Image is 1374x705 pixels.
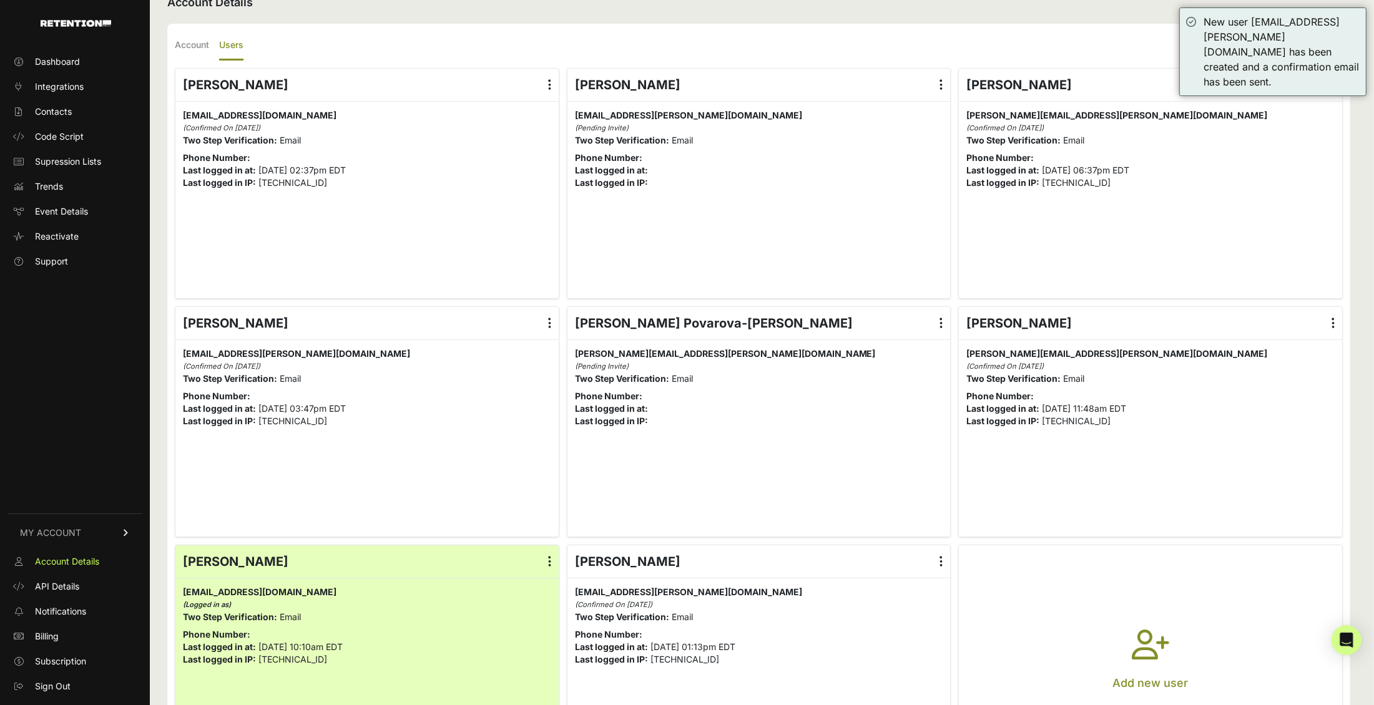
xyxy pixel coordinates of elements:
strong: Two Step Verification: [183,373,277,384]
span: [TECHNICAL_ID] [258,654,327,664]
span: Code Script [35,130,84,143]
span: Dashboard [35,56,80,68]
div: Open Intercom Messenger [1332,625,1362,655]
span: Email [280,373,301,384]
a: Trends [7,177,142,197]
strong: Last logged in IP: [575,177,648,188]
span: Account Details [35,555,99,568]
div: [PERSON_NAME] Povarova-[PERSON_NAME] [567,307,951,339]
span: [EMAIL_ADDRESS][DOMAIN_NAME] [183,586,336,597]
span: [DATE] 06:37pm EDT [1042,165,1129,175]
span: [TECHNICAL_ID] [650,654,719,664]
label: Account [175,31,209,61]
span: [TECHNICAL_ID] [258,177,327,188]
a: Subscription [7,651,142,671]
i: (Confirmed On [DATE]) [575,600,652,609]
span: [TECHNICAL_ID] [1042,416,1111,426]
strong: Phone Number: [183,391,250,401]
span: Email [672,135,693,145]
span: MY ACCOUNT [20,527,81,539]
strong: Last logged in at: [575,641,648,652]
div: [PERSON_NAME] [175,545,559,578]
span: [DATE] 11:48am EDT [1042,403,1126,414]
strong: Phone Number: [966,391,1034,401]
strong: Last logged in at: [183,165,256,175]
span: Notifications [35,605,86,618]
a: Support [7,251,142,271]
strong: Phone Number: [575,152,642,163]
a: Integrations [7,77,142,97]
span: [DATE] 02:37pm EDT [258,165,346,175]
div: [PERSON_NAME] [567,545,951,578]
span: [EMAIL_ADDRESS][PERSON_NAME][DOMAIN_NAME] [575,110,802,120]
strong: Last logged in IP: [183,416,256,426]
strong: Phone Number: [575,391,642,401]
strong: Last logged in IP: [966,177,1039,188]
div: [PERSON_NAME] [567,69,951,101]
a: Dashboard [7,52,142,72]
strong: Phone Number: [183,152,250,163]
strong: Two Step Verification: [966,135,1061,145]
label: Users [219,31,243,61]
span: [EMAIL_ADDRESS][DOMAIN_NAME] [183,110,336,120]
span: Email [280,135,301,145]
span: Integrations [35,80,84,93]
span: Email [280,611,301,622]
span: [EMAIL_ADDRESS][PERSON_NAME][DOMAIN_NAME] [575,586,802,597]
strong: Last logged in IP: [183,654,256,664]
strong: Last logged in at: [575,165,648,175]
span: [TECHNICAL_ID] [258,416,327,426]
span: Sign Out [35,680,71,693]
i: (Confirmed On [DATE]) [183,362,260,371]
strong: Two Step Verification: [183,135,277,145]
span: [DATE] 01:13pm EDT [650,641,735,652]
span: Event Details [35,205,88,218]
a: Account Details [7,552,142,571]
span: Supression Lists [35,155,101,168]
span: API Details [35,580,79,593]
span: Support [35,255,68,268]
a: Contacts [7,102,142,122]
strong: Two Step Verification: [575,135,669,145]
i: (Confirmed On [DATE]) [183,124,260,132]
strong: Last logged in at: [966,403,1039,414]
span: Trends [35,180,63,193]
div: [PERSON_NAME] [959,307,1342,339]
span: Email [1063,135,1084,145]
p: Add new user [1113,674,1189,692]
i: (Confirmed On [DATE]) [966,362,1044,371]
strong: Last logged in at: [183,641,256,652]
strong: Last logged in IP: [575,654,648,664]
i: (Confirmed On [DATE]) [966,124,1044,132]
a: Sign Out [7,676,142,696]
span: [EMAIL_ADDRESS][PERSON_NAME][DOMAIN_NAME] [183,348,410,359]
strong: Two Step Verification: [183,611,277,622]
strong: Last logged in at: [966,165,1039,175]
div: [PERSON_NAME] [175,69,559,101]
a: Code Script [7,127,142,147]
a: API Details [7,576,142,596]
a: Notifications [7,601,142,621]
span: Email [1063,373,1084,384]
span: [PERSON_NAME][EMAIL_ADDRESS][PERSON_NAME][DOMAIN_NAME] [966,110,1267,120]
span: Subscription [35,655,86,668]
strong: Two Step Verification: [575,611,669,622]
a: MY ACCOUNT [7,513,142,552]
strong: Phone Number: [966,152,1034,163]
strong: Last logged in IP: [183,177,256,188]
div: [PERSON_NAME] [175,307,559,339]
i: (Pending Invite) [575,362,629,371]
span: [PERSON_NAME][EMAIL_ADDRESS][PERSON_NAME][DOMAIN_NAME] [575,348,876,359]
strong: Phone Number: [575,629,642,639]
i: (Pending Invite) [575,124,629,132]
strong: Last logged in IP: [575,416,648,426]
strong: Two Step Verification: [575,373,669,384]
div: New user [EMAIL_ADDRESS][PERSON_NAME][DOMAIN_NAME] has been created and a confirmation email has ... [1204,14,1360,89]
span: Email [672,373,693,384]
a: Reactivate [7,226,142,246]
span: [DATE] 03:47pm EDT [258,403,346,414]
strong: Last logged in at: [575,403,648,414]
span: Email [672,611,693,622]
span: [PERSON_NAME][EMAIL_ADDRESS][PERSON_NAME][DOMAIN_NAME] [966,348,1267,359]
strong: Last logged in at: [183,403,256,414]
